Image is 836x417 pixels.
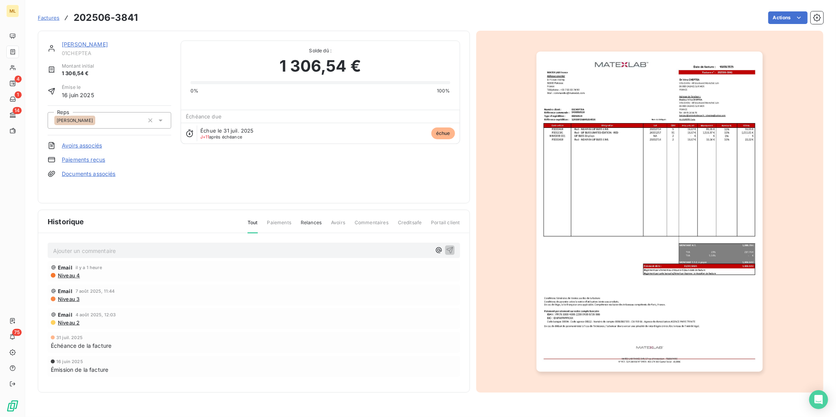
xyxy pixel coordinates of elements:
span: Échéance de la facture [51,341,111,350]
span: 1 306,54 € [280,54,361,78]
a: Avoirs associés [62,142,102,149]
span: après échéance [200,135,242,139]
span: 4 [15,76,22,83]
span: Solde dû : [191,47,450,54]
span: 1 306,54 € [62,70,94,77]
a: 14 [6,109,18,121]
span: Émission de la facture [51,365,108,374]
span: Relances [301,219,322,232]
span: 75 [12,329,22,336]
span: Email [58,312,72,318]
span: Commentaires [355,219,388,232]
span: 7 août 2025, 11:44 [76,289,115,293]
span: Tout [248,219,258,233]
span: 31 juil. 2025 [56,335,83,340]
span: Factures [38,15,59,21]
a: [PERSON_NAME] [62,41,108,48]
a: 1 [6,93,18,105]
a: Factures [38,14,59,22]
span: Paiements [267,219,291,232]
a: Paiements reçus [62,156,105,164]
span: Échéance due [186,113,222,120]
a: Documents associés [62,170,116,178]
span: échue [431,127,455,139]
span: Email [58,288,72,294]
span: Niveau 3 [57,296,80,302]
span: [PERSON_NAME] [57,118,93,123]
span: Montant initial [62,63,94,70]
span: Avoirs [331,219,345,232]
button: Actions [768,11,808,24]
span: Portail client [431,219,460,232]
span: J+11 [200,134,209,140]
span: 1 [15,91,22,98]
span: 14 [13,107,22,114]
span: 16 juin 2025 [56,359,83,364]
div: ML [6,5,19,17]
span: Historique [48,216,84,227]
a: 4 [6,77,18,90]
span: 16 juin 2025 [62,91,94,99]
span: 0% [191,87,198,94]
h3: 202506-3841 [74,11,138,25]
span: Email [58,264,72,271]
span: 100% [437,87,450,94]
span: Échue le 31 juil. 2025 [200,127,253,134]
span: 01CHEPTEA [62,50,171,56]
span: Émise le [62,84,94,91]
img: invoice_thumbnail [536,52,763,372]
span: Creditsafe [398,219,422,232]
span: 4 août 2025, 12:03 [76,312,116,317]
div: Open Intercom Messenger [809,390,828,409]
img: Logo LeanPay [6,400,19,412]
span: Niveau 2 [57,319,80,326]
span: il y a 1 heure [76,265,102,270]
span: Niveau 4 [57,272,80,279]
